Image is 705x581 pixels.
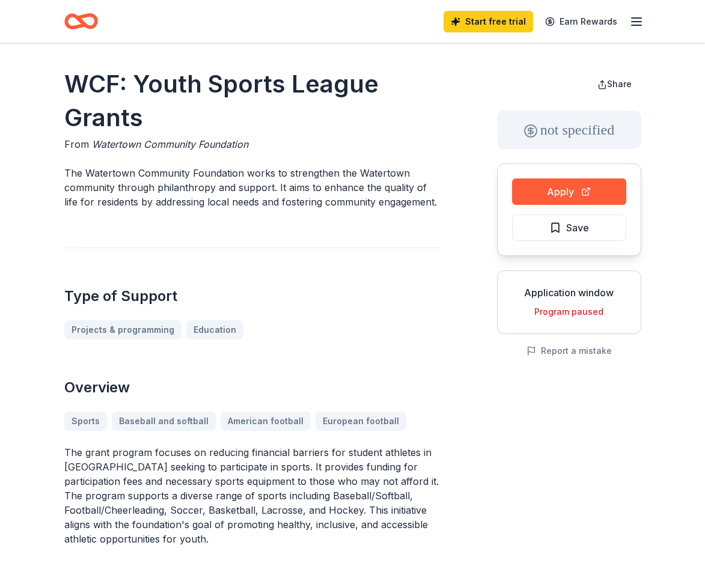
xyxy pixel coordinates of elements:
span: Share [607,79,632,89]
a: Earn Rewards [538,11,624,32]
button: Share [588,72,641,96]
button: Apply [512,178,626,205]
a: Home [64,7,98,35]
button: Save [512,214,626,241]
span: Watertown Community Foundation [92,138,248,150]
p: The grant program focuses on reducing financial barriers for student athletes in [GEOGRAPHIC_DATA... [64,445,439,546]
div: From [64,137,439,151]
div: Program paused [507,305,631,319]
a: Start free trial [444,11,533,32]
h2: Overview [64,378,439,397]
h2: Type of Support [64,287,439,306]
div: Application window [507,285,631,300]
button: Report a mistake [526,344,612,358]
p: The Watertown Community Foundation works to strengthen the Watertown community through philanthro... [64,166,439,209]
div: not specified [497,111,641,149]
h1: WCF: Youth Sports League Grants [64,67,439,135]
span: Save [566,220,589,236]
